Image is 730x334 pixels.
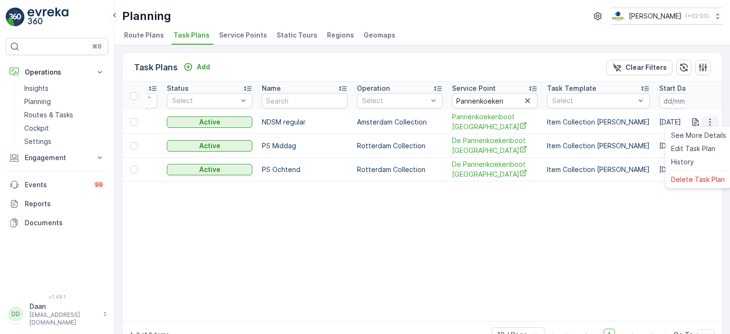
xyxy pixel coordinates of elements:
[199,165,221,174] p: Active
[6,148,108,167] button: Engagement
[29,302,98,311] p: Daan
[327,30,354,40] span: Regions
[257,158,352,181] td: PS Ochtend
[20,135,108,148] a: Settings
[685,12,709,20] p: ( +02:00 )
[6,294,108,300] span: v 1.48.1
[452,112,538,132] span: Pannenkoekenboot [GEOGRAPHIC_DATA]
[92,43,102,50] p: ⌘B
[671,144,715,153] span: Edit Task Plan
[219,30,267,40] span: Service Points
[542,110,654,134] td: Item Collection [PERSON_NAME]
[671,131,726,140] span: See More Details
[172,96,238,105] p: Select
[167,84,189,93] p: Status
[352,158,447,181] td: Rotterdam Collection
[357,84,390,93] p: Operation
[28,8,68,27] img: logo_light-DOdMpM7g.png
[95,181,103,189] p: 99
[611,11,625,21] img: basis-logo_rgb2x.png
[25,67,89,77] p: Operations
[625,63,667,72] p: Clear Filters
[6,213,108,232] a: Documents
[124,30,164,40] span: Route Plans
[542,134,654,158] td: Item Collection [PERSON_NAME]
[352,110,447,134] td: Amsterdam Collection
[659,93,724,108] input: dd/mm/yyyy
[262,93,347,108] input: Search
[29,311,98,326] p: [EMAIL_ADDRESS][DOMAIN_NAME]
[199,117,221,127] p: Active
[6,302,108,326] button: DDDaan[EMAIL_ADDRESS][DOMAIN_NAME]
[20,108,108,122] a: Routes & Tasks
[20,95,108,108] a: Planning
[552,96,635,105] p: Select
[452,136,538,155] span: De Pannenkoekenboot [GEOGRAPHIC_DATA]
[452,160,538,179] span: De Pannenkoekenboot [GEOGRAPHIC_DATA]
[452,84,496,93] p: Service Point
[6,8,25,27] img: logo
[122,9,171,24] p: Planning
[362,96,428,105] p: Select
[6,63,108,82] button: Operations
[629,11,682,21] p: [PERSON_NAME]
[6,175,108,194] a: Events99
[667,129,730,142] a: See More Details
[24,124,49,133] p: Cockpit
[611,8,722,25] button: [PERSON_NAME](+02:00)
[24,84,48,93] p: Insights
[352,134,447,158] td: Rotterdam Collection
[25,153,89,162] p: Engagement
[25,180,87,190] p: Events
[277,30,317,40] span: Static Tours
[25,199,105,209] p: Reports
[24,110,73,120] p: Routes & Tasks
[24,97,51,106] p: Planning
[257,134,352,158] td: PS Middag
[667,142,730,155] a: Edit Task Plan
[8,306,23,322] div: DD
[659,84,693,93] p: Start Date
[671,175,725,184] span: Delete Task Plan
[197,62,210,72] p: Add
[130,118,138,126] div: Toggle Row Selected
[671,157,694,167] span: History
[25,218,105,228] p: Documents
[134,61,178,74] p: Task Plans
[542,158,654,181] td: Item Collection [PERSON_NAME]
[130,166,138,173] div: Toggle Row Selected
[452,93,538,108] input: Search
[173,30,210,40] span: Task Plans
[262,84,281,93] p: Name
[167,140,252,152] button: Active
[452,160,538,179] a: De Pannenkoekenboot Rotterdam
[24,137,51,146] p: Settings
[180,61,214,73] button: Add
[167,116,252,128] button: Active
[257,110,352,134] td: NDSM regular
[452,112,538,132] a: Pannenkoekenboot Amsterdam
[547,84,596,93] p: Task Template
[199,141,221,151] p: Active
[606,60,672,75] button: Clear Filters
[167,164,252,175] button: Active
[130,142,138,150] div: Toggle Row Selected
[6,194,108,213] a: Reports
[364,30,395,40] span: Geomaps
[20,122,108,135] a: Cockpit
[20,82,108,95] a: Insights
[452,136,538,155] a: De Pannenkoekenboot Rotterdam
